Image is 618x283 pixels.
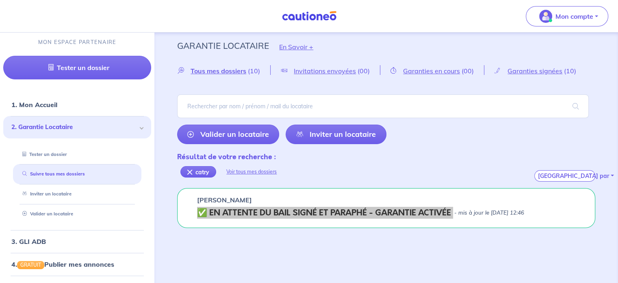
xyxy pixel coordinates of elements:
a: 3. GLI ADB [11,237,46,246]
div: 4.GRATUITPublier mes annonces [3,256,151,272]
img: Cautioneo [279,11,340,21]
span: (00) [462,67,474,75]
span: Tous mes dossiers [191,67,246,75]
div: Inviter un locataire [13,187,141,201]
a: Garanties en cours(00) [380,67,484,75]
div: 3. GLI ADB [3,233,151,250]
div: 1. Mon Accueil [3,97,151,113]
a: Garanties signées(10) [484,67,586,75]
a: Tester un dossier [3,56,151,79]
a: Invitations envoyées(00) [271,67,380,75]
a: Suivre tous mes dossiers [19,171,85,177]
p: MON ESPACE PARTENAIRE [38,38,117,46]
div: 2. Garantie Locataire [3,116,151,138]
span: 2. Garantie Locataire [11,123,137,132]
span: Invitations envoyées [294,67,356,75]
input: Rechercher par nom / prénom / mail du locataire [177,94,589,118]
a: 1. Mon Accueil [11,101,57,109]
span: (10) [564,67,576,75]
div: Résultat de votre recherche : [177,151,287,162]
h5: ✅️️️ EN ATTENTE DU BAIL SIGNÉ ET PARAPHÉ - GARANTIE ACTIVÉE [197,208,451,218]
a: Inviter un locataire [286,125,386,144]
p: Mon compte [555,11,593,21]
div: Valider un locataire [13,207,141,221]
div: Tester un dossier [13,148,141,161]
button: En Savoir + [269,35,323,59]
a: Valider un locataire [19,211,73,217]
span: search [563,95,589,118]
div: state: CONTRACT-SIGNED, Context: NOT-LESSOR,IS-GL-CAUTION [197,208,575,218]
button: illu_account_valid_menu.svgMon compte [526,6,608,26]
a: Valider un locataire [177,125,279,144]
p: Garantie Locataire [177,38,269,53]
div: Voir tous mes dossiers [216,162,287,182]
p: [PERSON_NAME] [197,195,252,205]
img: illu_account_valid_menu.svg [539,10,552,23]
a: Tous mes dossiers(10) [177,67,270,75]
a: 4.GRATUITPublier mes annonces [11,260,114,268]
a: Inviter un locataire [19,191,72,197]
div: catry [180,166,216,178]
span: Garanties signées [507,67,562,75]
button: [GEOGRAPHIC_DATA] par [534,170,595,182]
span: (00) [358,67,370,75]
div: Suivre tous mes dossiers [13,167,141,181]
p: - mis à jour le [DATE] 12:46 [454,209,524,217]
a: Tester un dossier [19,151,67,157]
span: (10) [248,67,260,75]
span: Garanties en cours [403,67,460,75]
